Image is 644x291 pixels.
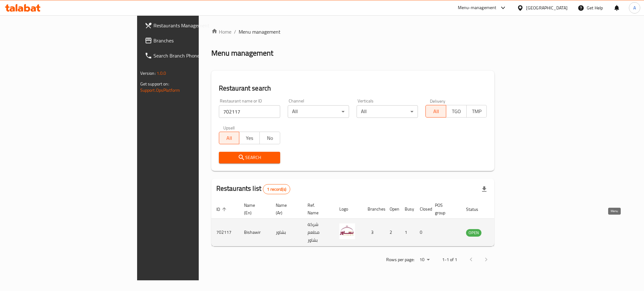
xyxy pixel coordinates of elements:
td: بشاور [271,219,303,246]
span: Get support on: [140,80,169,88]
a: Branches [140,33,245,48]
button: TMP [466,105,487,118]
span: Menu management [239,28,280,36]
span: TGO [449,107,464,116]
button: Search [219,152,280,163]
span: ID [216,206,228,213]
span: Name (En) [244,201,263,217]
button: No [259,132,280,144]
span: No [262,134,278,143]
label: Delivery [430,99,446,103]
span: Status [466,206,486,213]
input: Search for restaurant name or ID.. [219,105,280,118]
div: Export file [477,182,492,197]
span: 1 record(s) [263,186,290,192]
a: Support.OpsPlatform [140,86,180,94]
table: enhanced table [211,200,516,246]
span: Version: [140,69,156,77]
span: All [222,134,237,143]
th: Action [494,200,516,219]
h2: Restaurant search [219,84,487,93]
img: Bishawir [339,223,355,239]
a: Restaurants Management [140,18,245,33]
td: 1 [400,219,415,246]
div: OPEN [466,229,481,237]
td: Bishawir [239,219,271,246]
div: All [357,105,418,118]
a: Search Branch Phone [140,48,245,63]
button: All [425,105,446,118]
div: Rows per page: [417,255,432,265]
span: 1.0.0 [157,69,166,77]
td: 2 [385,219,400,246]
td: شركة مطعم بشاور [303,219,334,246]
span: Ref. Name [308,201,327,217]
th: Logo [334,200,363,219]
span: POS group [435,201,453,217]
span: Name (Ar) [276,201,295,217]
td: 3 [363,219,385,246]
label: Upsell [223,125,235,130]
button: Yes [239,132,260,144]
th: Busy [400,200,415,219]
th: Open [385,200,400,219]
span: All [428,107,444,116]
p: Rows per page: [386,256,414,264]
button: All [219,132,240,144]
span: Restaurants Management [153,22,240,29]
nav: breadcrumb [211,28,495,36]
button: TGO [446,105,467,118]
h2: Menu management [211,48,273,58]
td: 0 [415,219,430,246]
span: Branches [153,37,240,44]
div: [GEOGRAPHIC_DATA] [526,4,568,11]
div: Total records count [263,184,290,194]
span: Yes [242,134,257,143]
span: TMP [469,107,485,116]
p: 1-1 of 1 [442,256,457,264]
th: Closed [415,200,430,219]
th: Branches [363,200,385,219]
h2: Restaurants list [216,184,290,194]
span: A [633,4,636,11]
div: Menu-management [458,4,497,12]
span: Search [224,154,275,162]
span: OPEN [466,229,481,236]
div: All [288,105,349,118]
span: Search Branch Phone [153,52,240,59]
